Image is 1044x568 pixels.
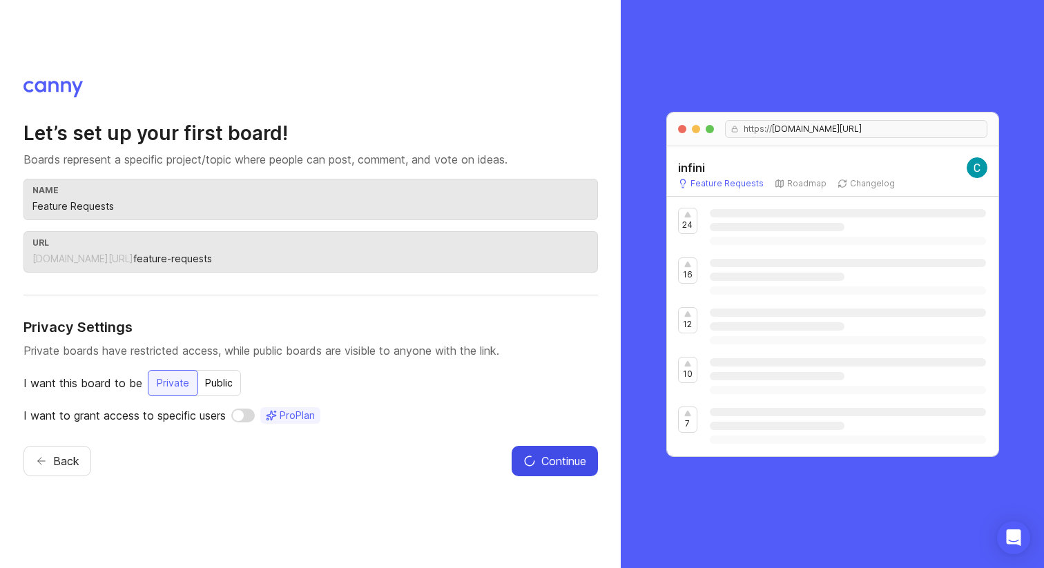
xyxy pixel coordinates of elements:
[682,219,693,231] p: 24
[685,418,690,429] p: 7
[23,342,598,359] p: Private boards have restricted access, while public boards are visible to anyone with the link.
[23,81,84,97] img: Canny logo
[23,446,91,476] button: Back
[32,252,133,266] div: [DOMAIN_NAME][URL]
[148,370,198,396] button: Private
[23,375,142,391] p: I want this board to be
[683,269,693,280] p: 16
[738,124,772,135] span: https://
[32,199,589,214] input: Feature Requests
[997,521,1030,554] div: Open Intercom Messenger
[197,370,241,396] button: Public
[32,185,589,195] div: name
[280,409,315,422] span: Pro Plan
[678,159,705,176] h5: infini
[53,453,79,469] span: Back
[197,371,241,395] div: Public
[23,151,598,168] p: Boards represent a specific project/topic where people can post, comment, and vote on ideas.
[23,317,598,337] h4: Privacy Settings
[787,178,826,189] p: Roadmap
[133,251,589,266] input: feature-requests
[541,453,586,469] span: Continue
[683,319,692,330] p: 12
[850,178,895,189] p: Changelog
[512,446,598,476] button: Continue
[683,369,693,380] p: 10
[23,121,598,146] h2: Let’s set up your first board!
[23,407,226,424] p: I want to grant access to specific users
[690,178,764,189] p: Feature Requests
[32,237,589,248] div: url
[967,157,987,178] img: Christian Li
[772,124,862,135] span: [DOMAIN_NAME][URL]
